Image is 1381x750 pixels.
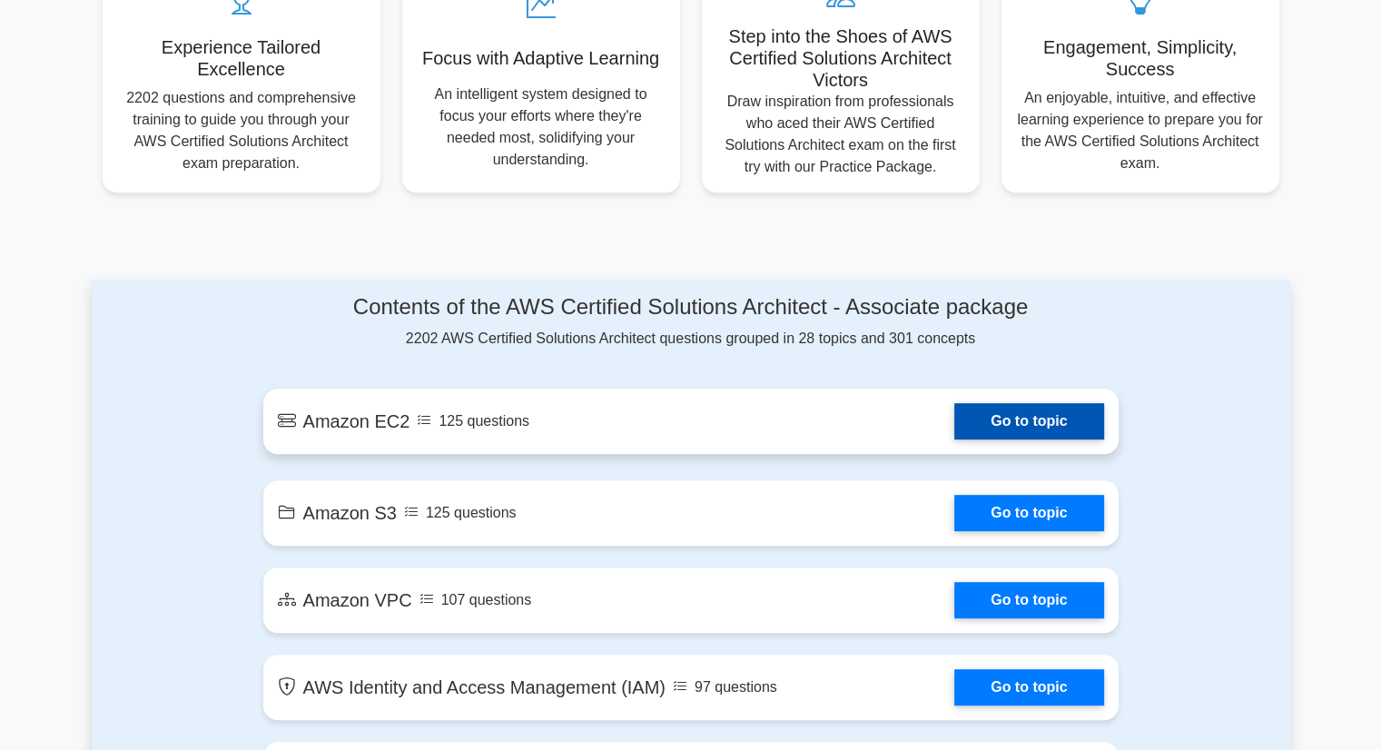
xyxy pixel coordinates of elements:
div: 2202 AWS Certified Solutions Architect questions grouped in 28 topics and 301 concepts [263,294,1119,350]
p: 2202 questions and comprehensive training to guide you through your AWS Certified Solutions Archi... [117,87,366,174]
h5: Engagement, Simplicity, Success [1016,36,1265,80]
h5: Experience Tailored Excellence [117,36,366,80]
p: Draw inspiration from professionals who aced their AWS Certified Solutions Architect exam on the ... [716,91,965,178]
a: Go to topic [954,669,1103,706]
a: Go to topic [954,403,1103,439]
a: Go to topic [954,495,1103,531]
a: Go to topic [954,582,1103,618]
p: An enjoyable, intuitive, and effective learning experience to prepare you for the AWS Certified S... [1016,87,1265,174]
p: An intelligent system designed to focus your efforts where they're needed most, solidifying your ... [417,84,666,171]
h5: Focus with Adaptive Learning [417,47,666,69]
h5: Step into the Shoes of AWS Certified Solutions Architect Victors [716,25,965,91]
h4: Contents of the AWS Certified Solutions Architect - Associate package [263,294,1119,321]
